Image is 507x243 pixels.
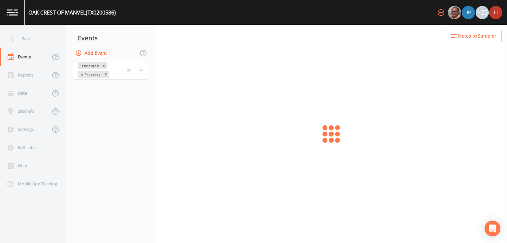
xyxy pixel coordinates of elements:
button: Add Event [74,47,110,59]
div: In Progress [78,71,102,78]
img: logo [7,9,18,15]
div: Remove In Progress [102,71,109,78]
img: e1cb15338d9faa5df36971f19308172f [489,6,502,19]
div: Scheduled [78,62,100,69]
span: Notes to Sampler [458,32,496,40]
div: Events [66,30,155,46]
div: Open Intercom Messenger [485,221,500,236]
img: 41241ef155101aa6d92a04480b0d0000 [462,6,475,19]
div: OAK CREST OF MANVEL (TX0200586) [28,9,116,16]
div: +25 [476,6,489,19]
div: Joshua gere Paul [461,6,475,19]
div: Remove Scheduled [100,62,107,69]
img: e2d790fa78825a4bb76dcb6ab311d44c [448,6,461,19]
div: Mike Franklin [448,6,461,19]
button: Notes to Sampler [445,30,502,42]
